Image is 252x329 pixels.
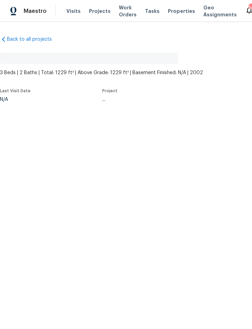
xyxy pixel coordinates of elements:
span: Geo Assignments [203,4,237,18]
span: Project [102,89,117,93]
div: ... [102,97,236,102]
span: Tasks [145,9,160,14]
span: Work Orders [119,4,137,18]
span: Maestro [24,8,47,15]
span: Properties [168,8,195,15]
span: Projects [89,8,111,15]
span: Visits [66,8,81,15]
